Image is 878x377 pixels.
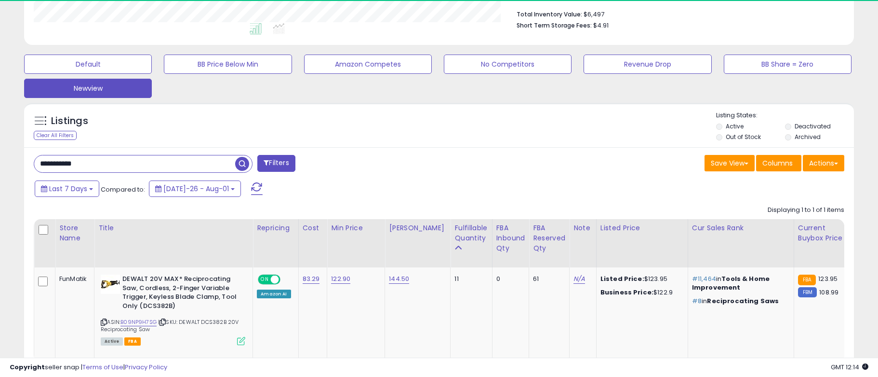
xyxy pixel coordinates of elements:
div: seller snap | | [10,363,167,372]
div: FunMatik [59,275,87,283]
span: Reciprocating Saws [707,296,779,306]
a: 122.90 [331,274,350,284]
b: Short Term Storage Fees: [517,21,592,29]
button: No Competitors [444,55,572,74]
span: 108.99 [819,288,838,297]
div: 0 [496,275,522,283]
span: 2025-08-11 12:14 GMT [831,363,868,372]
div: Fulfillable Quantity [454,223,488,243]
span: [DATE]-26 - Aug-01 [163,184,229,194]
div: Amazon AI [257,290,291,298]
button: Last 7 Days [35,181,99,197]
button: Default [24,55,152,74]
p: in [692,275,786,292]
button: Newview [24,79,152,98]
div: Clear All Filters [34,131,77,140]
small: FBA [798,275,816,285]
b: DEWALT 20V MAX* Reciprocating Saw, Cordless, 2-Finger Variable Trigger, Keyless Blade Clamp, Tool... [122,275,239,313]
div: Listed Price [600,223,684,233]
span: Tools & Home Improvement [692,274,770,292]
span: #11,464 [692,274,716,283]
div: Note [573,223,592,233]
button: Actions [803,155,844,171]
span: All listings currently available for purchase on Amazon [101,337,123,346]
label: Out of Stock [726,133,761,141]
label: Active [726,122,744,130]
span: | SKU: DEWALT DCS382B 20V Reciprocating Saw [101,318,239,333]
a: Terms of Use [82,363,123,372]
small: FBM [798,287,817,297]
label: Deactivated [795,122,831,130]
span: Last 7 Days [49,184,87,194]
span: Columns [762,158,793,168]
a: 144.50 [389,274,409,284]
div: 11 [454,275,484,283]
li: $6,497 [517,8,837,19]
b: Listed Price: [600,274,644,283]
button: Amazon Competes [304,55,432,74]
div: Min Price [331,223,381,233]
div: Current Buybox Price [798,223,848,243]
div: Title [98,223,249,233]
div: Cur Sales Rank [692,223,790,233]
p: in [692,297,786,306]
button: [DATE]-26 - Aug-01 [149,181,241,197]
strong: Copyright [10,363,45,372]
button: BB Share = Zero [724,55,851,74]
h5: Listings [51,114,88,128]
div: Displaying 1 to 1 of 1 items [768,206,844,215]
b: Business Price: [600,288,653,297]
b: Total Inventory Value: [517,10,582,18]
button: BB Price Below Min [164,55,292,74]
span: ON [259,276,271,284]
a: B09NP9H7SG [120,318,157,326]
div: Repricing [257,223,294,233]
div: Store Name [59,223,90,243]
div: FBA inbound Qty [496,223,525,253]
div: ASIN: [101,275,245,344]
a: 83.29 [303,274,320,284]
button: Filters [257,155,295,172]
button: Revenue Drop [584,55,711,74]
span: $4.91 [593,21,609,30]
div: 61 [533,275,562,283]
button: Columns [756,155,801,171]
img: 41Q21SzoVnL._SL40_.jpg [101,275,120,294]
a: Privacy Policy [125,363,167,372]
label: Archived [795,133,821,141]
p: Listing States: [716,111,854,120]
div: Cost [303,223,323,233]
span: OFF [279,276,294,284]
div: $122.9 [600,288,680,297]
span: Compared to: [101,185,145,194]
span: 123.95 [818,274,838,283]
span: #8 [692,296,702,306]
div: FBA Reserved Qty [533,223,565,253]
div: [PERSON_NAME] [389,223,446,233]
div: $123.95 [600,275,680,283]
a: N/A [573,274,585,284]
button: Save View [705,155,755,171]
span: FBA [124,337,141,346]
